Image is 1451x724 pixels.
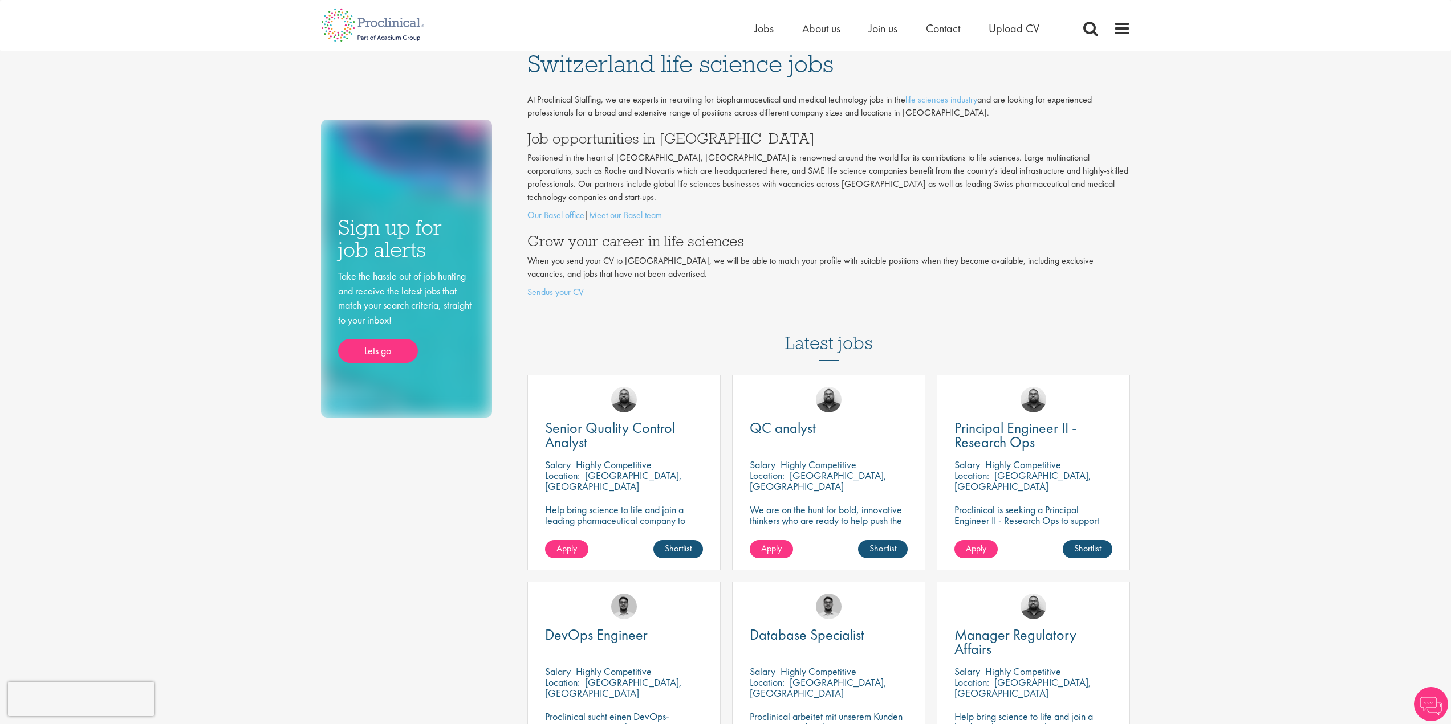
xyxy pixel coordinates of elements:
[954,665,980,678] span: Salary
[750,469,785,482] span: Location:
[966,542,986,554] span: Apply
[589,209,662,221] a: Meet our Basel team
[954,625,1076,658] span: Manager Regulatory Affairs
[781,665,856,678] p: Highly Competitive
[527,234,1131,248] h3: Grow your career in life sciences
[761,542,782,554] span: Apply
[545,469,682,493] p: [GEOGRAPHIC_DATA], [GEOGRAPHIC_DATA]
[816,594,842,619] img: Timothy Deschamps
[750,676,887,700] p: [GEOGRAPHIC_DATA], [GEOGRAPHIC_DATA]
[545,421,703,449] a: Senior Quality Control Analyst
[750,458,775,471] span: Salary
[545,625,648,644] span: DevOps Engineer
[869,21,897,36] a: Join us
[527,48,834,79] span: Switzerland life science jobs
[545,676,682,700] p: [GEOGRAPHIC_DATA], [GEOGRAPHIC_DATA]
[750,540,793,558] a: Apply
[985,665,1061,678] p: Highly Competitive
[1414,687,1448,721] img: Chatbot
[545,469,580,482] span: Location:
[1021,387,1046,412] img: Ashley Bennett
[338,339,418,363] a: Lets go
[527,131,1131,146] h3: Job opportunities in [GEOGRAPHIC_DATA]
[954,469,989,482] span: Location:
[545,458,571,471] span: Salary
[954,676,1091,700] p: [GEOGRAPHIC_DATA], [GEOGRAPHIC_DATA]
[8,682,154,716] iframe: reCAPTCHA
[527,209,1131,222] p: |
[781,458,856,471] p: Highly Competitive
[1063,540,1112,558] a: Shortlist
[954,628,1112,656] a: Manager Regulatory Affairs
[816,387,842,412] img: Ashley Bennett
[954,418,1076,452] span: Principal Engineer II - Research Ops
[926,21,960,36] a: Contact
[527,255,1131,281] p: When you send your CV to [GEOGRAPHIC_DATA], we will be able to match your profile with suitable p...
[1021,594,1046,619] img: Ashley Bennett
[954,469,1091,493] p: [GEOGRAPHIC_DATA], [GEOGRAPHIC_DATA]
[653,540,703,558] a: Shortlist
[750,665,775,678] span: Salary
[954,504,1112,558] p: Proclinical is seeking a Principal Engineer II - Research Ops to support external engineering pro...
[750,469,887,493] p: [GEOGRAPHIC_DATA], [GEOGRAPHIC_DATA]
[338,269,475,363] div: Take the hassle out of job hunting and receive the latest jobs that match your search criteria, s...
[750,625,864,644] span: Database Specialist
[989,21,1039,36] a: Upload CV
[954,540,998,558] a: Apply
[527,152,1131,203] p: Positioned in the heart of [GEOGRAPHIC_DATA], [GEOGRAPHIC_DATA] is renowned around the world for ...
[338,216,475,260] h3: Sign up for job alerts
[750,421,908,435] a: QC analyst
[527,209,584,221] a: Our Basel office
[750,628,908,642] a: Database Specialist
[545,418,675,452] span: Senior Quality Control Analyst
[527,286,584,298] a: Sendus your CV
[750,676,785,689] span: Location:
[527,93,1131,120] p: At Proclinical Staffing, we are experts in recruiting for biopharmaceutical and medical technolog...
[802,21,840,36] a: About us
[750,418,816,437] span: QC analyst
[954,676,989,689] span: Location:
[576,458,652,471] p: Highly Competitive
[545,665,571,678] span: Salary
[750,504,908,547] p: We are on the hunt for bold, innovative thinkers who are ready to help push the boundaries of sci...
[985,458,1061,471] p: Highly Competitive
[545,504,703,558] p: Help bring science to life and join a leading pharmaceutical company to play a key role in delive...
[905,93,977,105] a: life sciences industry
[785,305,873,361] h3: Latest jobs
[545,676,580,689] span: Location:
[954,458,980,471] span: Salary
[611,387,637,412] img: Ashley Bennett
[545,540,588,558] a: Apply
[754,21,774,36] a: Jobs
[954,421,1112,449] a: Principal Engineer II - Research Ops
[858,540,908,558] a: Shortlist
[556,542,577,554] span: Apply
[611,594,637,619] img: Timothy Deschamps
[576,665,652,678] p: Highly Competitive
[545,628,703,642] a: DevOps Engineer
